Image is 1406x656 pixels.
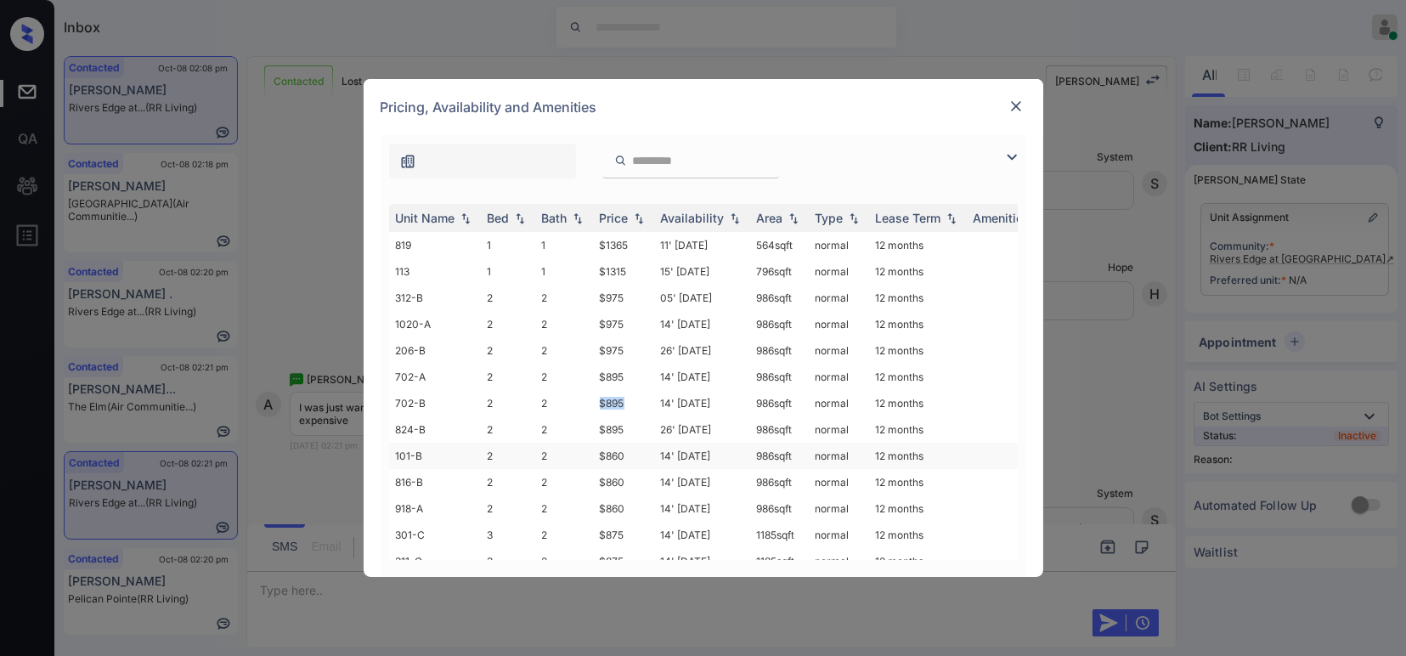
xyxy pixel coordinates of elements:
[593,495,654,522] td: $860
[389,548,481,574] td: 311-C
[869,522,967,548] td: 12 months
[654,416,750,443] td: 26' [DATE]
[593,522,654,548] td: $875
[481,364,535,390] td: 2
[654,390,750,416] td: 14' [DATE]
[750,311,809,337] td: 986 sqft
[845,212,862,224] img: sorting
[481,285,535,311] td: 2
[869,258,967,285] td: 12 months
[750,416,809,443] td: 986 sqft
[750,258,809,285] td: 796 sqft
[809,548,869,574] td: normal
[869,495,967,522] td: 12 months
[389,258,481,285] td: 113
[654,495,750,522] td: 14' [DATE]
[869,443,967,469] td: 12 months
[750,548,809,574] td: 1185 sqft
[593,311,654,337] td: $975
[535,311,593,337] td: 2
[869,469,967,495] td: 12 months
[726,212,743,224] img: sorting
[809,258,869,285] td: normal
[809,469,869,495] td: normal
[535,337,593,364] td: 2
[750,337,809,364] td: 986 sqft
[535,469,593,495] td: 2
[750,232,809,258] td: 564 sqft
[809,232,869,258] td: normal
[809,416,869,443] td: normal
[535,232,593,258] td: 1
[630,212,647,224] img: sorting
[869,232,967,258] td: 12 months
[869,285,967,311] td: 12 months
[593,469,654,495] td: $860
[809,443,869,469] td: normal
[389,337,481,364] td: 206-B
[869,364,967,390] td: 12 months
[389,311,481,337] td: 1020-A
[869,337,967,364] td: 12 months
[1008,98,1025,115] img: close
[569,212,586,224] img: sorting
[593,390,654,416] td: $895
[481,495,535,522] td: 2
[593,416,654,443] td: $895
[511,212,528,224] img: sorting
[654,285,750,311] td: 05' [DATE]
[757,211,783,225] div: Area
[488,211,510,225] div: Bed
[389,443,481,469] td: 101-B
[654,522,750,548] td: 14' [DATE]
[816,211,844,225] div: Type
[593,548,654,574] td: $875
[869,311,967,337] td: 12 months
[481,416,535,443] td: 2
[654,364,750,390] td: 14' [DATE]
[750,443,809,469] td: 986 sqft
[535,285,593,311] td: 2
[809,364,869,390] td: normal
[785,212,802,224] img: sorting
[600,211,629,225] div: Price
[481,390,535,416] td: 2
[389,232,481,258] td: 819
[481,469,535,495] td: 2
[809,337,869,364] td: normal
[943,212,960,224] img: sorting
[389,416,481,443] td: 824-B
[809,522,869,548] td: normal
[750,495,809,522] td: 986 sqft
[1002,147,1022,167] img: icon-zuma
[809,495,869,522] td: normal
[396,211,455,225] div: Unit Name
[974,211,1031,225] div: Amenities
[593,258,654,285] td: $1315
[654,258,750,285] td: 15' [DATE]
[481,311,535,337] td: 2
[481,443,535,469] td: 2
[481,258,535,285] td: 1
[750,364,809,390] td: 986 sqft
[593,364,654,390] td: $895
[389,364,481,390] td: 702-A
[457,212,474,224] img: sorting
[389,469,481,495] td: 816-B
[389,522,481,548] td: 301-C
[535,522,593,548] td: 2
[809,285,869,311] td: normal
[750,390,809,416] td: 986 sqft
[654,232,750,258] td: 11' [DATE]
[399,153,416,170] img: icon-zuma
[593,232,654,258] td: $1365
[593,285,654,311] td: $975
[654,469,750,495] td: 14' [DATE]
[481,548,535,574] td: 3
[389,495,481,522] td: 918-A
[750,522,809,548] td: 1185 sqft
[876,211,941,225] div: Lease Term
[869,390,967,416] td: 12 months
[535,443,593,469] td: 2
[542,211,567,225] div: Bath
